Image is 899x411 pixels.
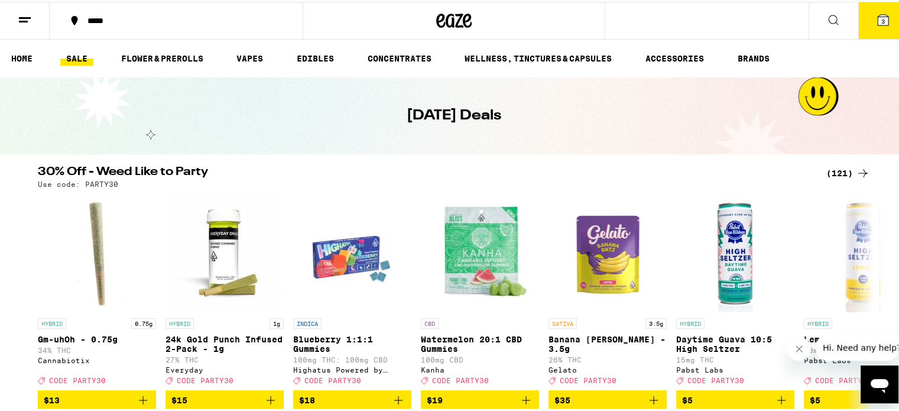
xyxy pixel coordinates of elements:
div: Pabst Labs [676,364,794,372]
p: Gm-uhOh - 0.75g [38,333,156,342]
span: 3 [881,16,885,23]
span: Hi. Need any help? [7,8,85,18]
p: INDICA [293,316,322,327]
button: Add to bag [38,389,156,409]
span: CODE PARTY30 [687,375,744,383]
iframe: Button to launch messaging window [861,364,898,402]
span: $5 [810,394,820,403]
img: Everyday - 24k Gold Punch Infused 2-Pack - 1g [165,192,284,310]
span: $15 [171,394,187,403]
button: Add to bag [676,389,794,409]
a: Open page for Banana Runtz - 3.5g from Gelato [549,192,667,389]
p: 27% THC [165,354,284,362]
a: SALE [60,50,93,64]
div: Cannabiotix [38,355,156,363]
p: CBD [421,316,439,327]
p: 100mg CBD [421,354,539,362]
span: CODE PARTY30 [177,375,233,383]
p: 15mg THC [676,354,794,362]
span: $18 [299,394,315,403]
p: 0.75g [131,316,156,327]
iframe: Message from company [816,333,898,359]
a: (121) [826,164,870,179]
p: HYBRID [165,316,194,327]
a: ACCESSORIES [640,50,710,64]
a: WELLNESS, TINCTURES & CAPSULES [459,50,618,64]
p: HYBRID [676,316,705,327]
a: VAPES [231,50,269,64]
button: Add to bag [421,389,539,409]
p: Blueberry 1:1:1 Gummies [293,333,411,352]
p: 100mg THC: 100mg CBD [293,354,411,362]
span: CODE PARTY30 [815,375,872,383]
a: Open page for Watermelon 20:1 CBD Gummies from Kanha [421,192,539,389]
p: 3.5g [645,316,667,327]
span: $5 [682,394,693,403]
a: BRANDS [732,50,775,64]
img: Pabst Labs - Daytime Guava 10:5 High Seltzer [676,192,794,310]
p: 34% THC [38,345,156,352]
div: Kanha [421,364,539,372]
span: CODE PARTY30 [560,375,616,383]
div: Gelato [549,364,667,372]
button: Add to bag [293,389,411,409]
h1: [DATE] Deals [407,104,501,124]
p: HYBRID [38,316,66,327]
p: Daytime Guava 10:5 High Seltzer [676,333,794,352]
iframe: Close message [787,335,811,359]
p: HYBRID [804,316,832,327]
a: Open page for Gm-uhOh - 0.75g from Cannabiotix [38,192,156,389]
span: CODE PARTY30 [304,375,361,383]
p: 26% THC [549,354,667,362]
img: Cannabiotix - Gm-uhOh - 0.75g [38,192,156,310]
span: $13 [44,394,60,403]
span: CODE PARTY30 [49,375,106,383]
h2: 30% Off - Weed Like to Party [38,164,812,179]
a: EDIBLES [291,50,340,64]
div: Everyday [165,364,284,372]
span: $19 [427,394,443,403]
p: Banana [PERSON_NAME] - 3.5g [549,333,667,352]
img: Kanha - Watermelon 20:1 CBD Gummies [421,192,539,310]
button: Add to bag [165,389,284,409]
button: Add to bag [549,389,667,409]
a: HOME [5,50,38,64]
span: CODE PARTY30 [432,375,489,383]
a: Open page for Blueberry 1:1:1 Gummies from Highatus Powered by Cannabiotix [293,192,411,389]
img: Gelato - Banana Runtz - 3.5g [549,192,667,310]
a: FLOWER & PREROLLS [115,50,209,64]
a: CONCENTRATES [362,50,437,64]
div: Highatus Powered by Cannabiotix [293,364,411,372]
p: Watermelon 20:1 CBD Gummies [421,333,539,352]
p: Use code: PARTY30 [38,179,118,186]
a: Open page for 24k Gold Punch Infused 2-Pack - 1g from Everyday [165,192,284,389]
img: Highatus Powered by Cannabiotix - Blueberry 1:1:1 Gummies [293,192,411,310]
p: 1g [270,316,284,327]
a: Open page for Daytime Guava 10:5 High Seltzer from Pabst Labs [676,192,794,389]
span: $35 [554,394,570,403]
p: SATIVA [549,316,577,327]
p: 24k Gold Punch Infused 2-Pack - 1g [165,333,284,352]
